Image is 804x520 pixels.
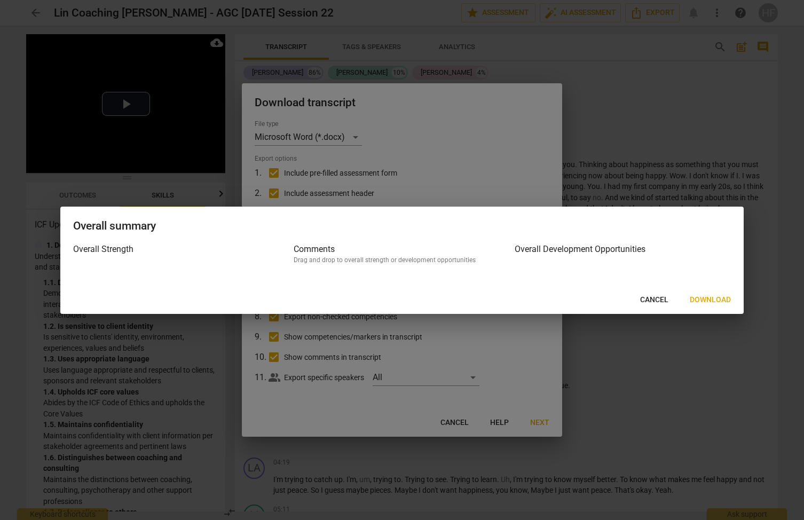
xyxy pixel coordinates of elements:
[73,219,731,233] h2: Overall summary
[294,256,510,265] div: Drag and drop to overall strength or development opportunities
[681,290,739,310] button: Download
[640,295,668,305] span: Cancel
[294,243,510,256] h3: Comments
[690,295,731,305] span: Download
[73,243,289,256] h3: Overall Strength
[515,243,731,256] h3: Overall Development Opportunities
[632,290,677,310] button: Cancel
